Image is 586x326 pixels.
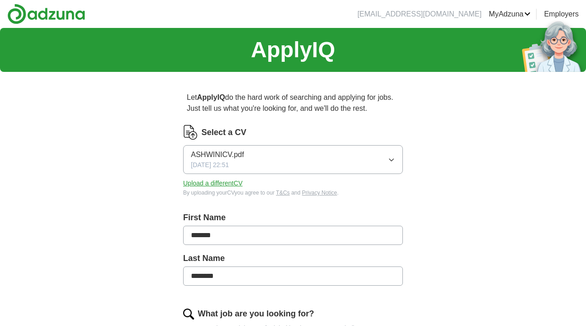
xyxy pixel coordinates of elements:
button: ASHWINICV.pdf[DATE] 22:51 [183,145,403,174]
span: [DATE] 22:51 [191,160,229,170]
label: Last Name [183,252,403,265]
a: Employers [544,9,579,20]
label: Select a CV [201,126,246,139]
img: search.png [183,309,194,320]
h1: ApplyIQ [251,33,335,66]
p: Let do the hard work of searching and applying for jobs. Just tell us what you're looking for, an... [183,88,403,118]
a: Privacy Notice [302,190,337,196]
li: [EMAIL_ADDRESS][DOMAIN_NAME] [358,9,482,20]
img: Adzuna logo [7,4,85,24]
label: First Name [183,212,403,224]
span: ASHWINICV.pdf [191,149,244,160]
label: What job are you looking for? [198,308,314,320]
strong: ApplyIQ [197,93,225,101]
div: By uploading your CV you agree to our and . [183,189,403,197]
a: MyAdzuna [489,9,531,20]
a: T&Cs [276,190,290,196]
button: Upload a differentCV [183,179,243,188]
img: CV Icon [183,125,198,140]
